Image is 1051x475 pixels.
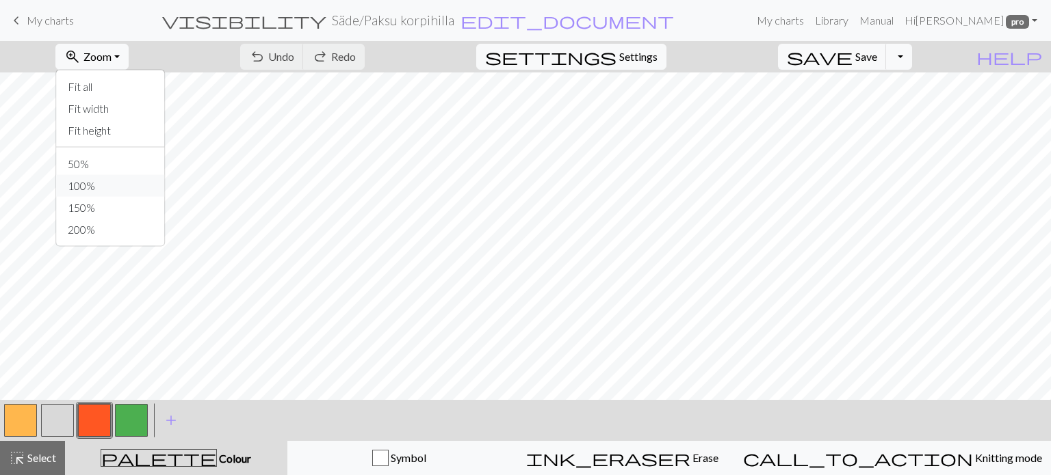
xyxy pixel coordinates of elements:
[485,47,617,66] span: settings
[976,47,1042,66] span: help
[751,7,809,34] a: My charts
[690,451,718,464] span: Erase
[25,451,56,464] span: Select
[973,451,1042,464] span: Knitting mode
[57,153,165,175] button: 50%
[899,7,1043,34] a: Hi[PERSON_NAME] pro
[9,448,25,467] span: highlight_alt
[743,448,973,467] span: call_to_action
[287,441,511,475] button: Symbol
[778,44,887,70] button: Save
[65,441,287,475] button: Colour
[476,44,666,70] button: SettingsSettings
[8,11,25,30] span: keyboard_arrow_left
[510,441,734,475] button: Erase
[55,44,129,70] button: Zoom
[162,11,326,30] span: visibility
[734,441,1051,475] button: Knitting mode
[1006,15,1029,29] span: pro
[57,120,165,141] button: Fit height
[64,47,81,66] span: zoom_in
[101,448,216,467] span: palette
[27,14,74,27] span: My charts
[57,197,165,219] button: 150%
[57,219,165,241] button: 200%
[485,49,617,65] i: Settings
[57,76,165,98] button: Fit all
[526,448,690,467] span: ink_eraser
[389,451,426,464] span: Symbol
[57,175,165,197] button: 100%
[163,411,179,430] span: add
[619,49,658,65] span: Settings
[217,452,251,465] span: Colour
[460,11,674,30] span: edit_document
[57,98,165,120] button: Fit width
[855,50,877,63] span: Save
[83,50,112,63] span: Zoom
[332,12,454,28] h2: Säde / Paksu korpihilla
[854,7,899,34] a: Manual
[787,47,853,66] span: save
[809,7,854,34] a: Library
[8,9,74,32] a: My charts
